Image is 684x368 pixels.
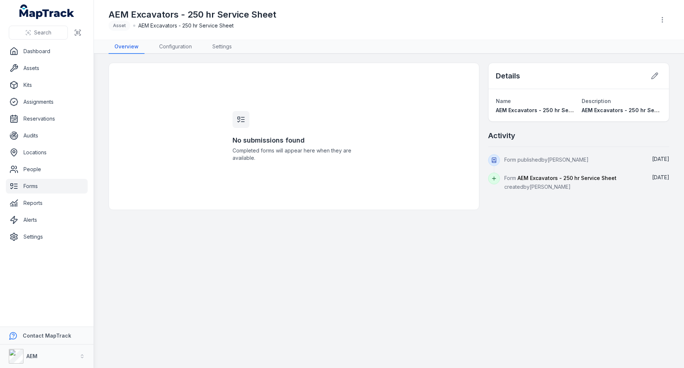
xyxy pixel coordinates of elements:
span: Search [34,29,51,36]
span: [DATE] [652,156,669,162]
a: Reports [6,196,88,210]
strong: AEM [26,353,37,359]
a: Overview [109,40,145,54]
span: Form created by [PERSON_NAME] [504,175,617,190]
span: AEM Excavators - 250 hr Service Sheet [496,107,599,113]
time: 12/09/2025, 4:53:20 pm [652,156,669,162]
span: [DATE] [652,174,669,180]
button: Search [9,26,68,40]
a: Locations [6,145,88,160]
a: Assignments [6,95,88,109]
span: Description [582,98,611,104]
h2: Details [496,71,520,81]
span: Name [496,98,511,104]
h2: Activity [488,130,515,141]
strong: Contact MapTrack [23,332,71,339]
a: Reservations [6,111,88,126]
a: People [6,162,88,177]
a: Assets [6,61,88,76]
a: Settings [206,40,238,54]
h1: AEM Excavators - 250 hr Service Sheet [109,9,276,21]
a: Dashboard [6,44,88,59]
a: Configuration [153,40,198,54]
a: Kits [6,78,88,92]
span: Completed forms will appear here when they are available. [233,147,356,162]
span: AEM Excavators - 250 hr Service Sheet [138,22,234,29]
span: Form published by [PERSON_NAME] [504,157,589,163]
span: AEM Excavators - 250 hr Service Sheet [517,175,617,181]
a: Forms [6,179,88,194]
h3: No submissions found [233,135,356,146]
div: Asset [109,21,130,31]
a: Settings [6,229,88,244]
a: MapTrack [19,4,74,19]
time: 12/09/2025, 4:30:28 pm [652,174,669,180]
a: Audits [6,128,88,143]
a: Alerts [6,213,88,227]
